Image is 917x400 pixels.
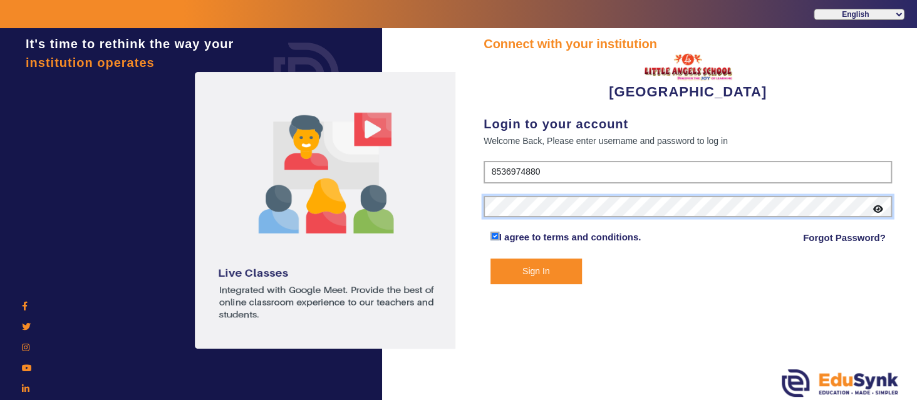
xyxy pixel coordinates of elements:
img: login.png [259,28,353,122]
a: Forgot Password? [803,230,886,245]
div: Welcome Back, Please enter username and password to log in [484,133,892,148]
img: login1.png [195,72,458,349]
input: User Name [484,161,892,183]
img: 148785d4-37a3-4db0-a859-892016fb3915 [641,53,735,81]
div: Connect with your institution [484,34,892,53]
img: edusynk.png [782,369,898,397]
div: [GEOGRAPHIC_DATA] [484,53,892,102]
div: Login to your account [484,115,892,133]
span: institution operates [26,56,155,69]
a: I agree to terms and conditions. [499,232,641,242]
button: Sign In [490,259,582,284]
span: It's time to rethink the way your [26,37,234,51]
